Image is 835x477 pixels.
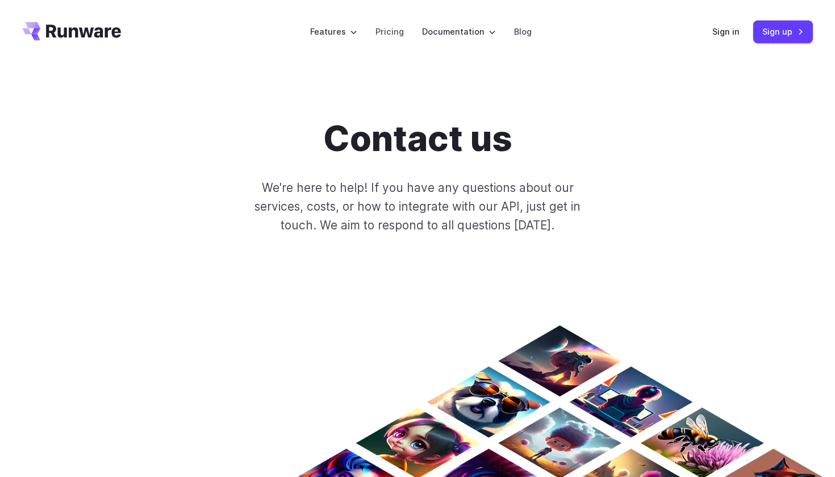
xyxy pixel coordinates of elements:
[712,25,740,38] a: Sign in
[22,22,121,40] a: Go to /
[310,25,357,38] label: Features
[514,25,532,38] a: Blog
[323,118,512,160] h1: Contact us
[375,25,404,38] a: Pricing
[422,25,496,38] label: Documentation
[236,178,599,235] p: We're here to help! If you have any questions about our services, costs, or how to integrate with...
[753,20,813,43] a: Sign up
